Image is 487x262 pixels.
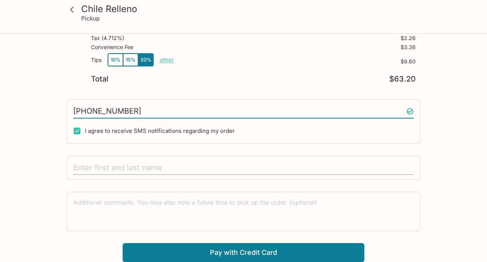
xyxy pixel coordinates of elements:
p: $9.60 [174,59,416,65]
p: Tax ( 4.712% ) [91,35,124,41]
span: I agree to receive SMS notifications regarding my order [85,127,235,134]
p: Tips [91,57,102,63]
p: $63.20 [389,76,416,83]
p: Pickup [81,15,100,22]
button: 20% [138,54,153,66]
button: Pay with Credit Card [123,243,364,262]
button: 10% [108,54,123,66]
p: Total [91,76,108,83]
button: other [160,56,174,63]
p: Convenience Fee [91,44,133,50]
h3: Chile Relleno [81,3,419,15]
input: Enter first and last name [73,161,414,175]
button: 15% [123,54,138,66]
input: Enter phone number [73,104,414,119]
p: $3.36 [401,44,416,50]
p: $2.26 [401,35,416,41]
